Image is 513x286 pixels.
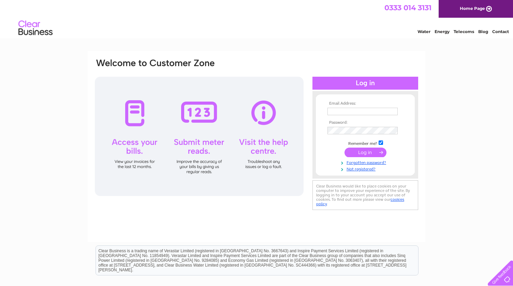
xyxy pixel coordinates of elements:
[96,4,418,33] div: Clear Business is a trading name of Verastar Limited (registered in [GEOGRAPHIC_DATA] No. 3667643...
[326,139,405,146] td: Remember me?
[478,29,488,34] a: Blog
[326,101,405,106] th: Email Address:
[454,29,474,34] a: Telecoms
[326,120,405,125] th: Password:
[18,18,53,39] img: logo.png
[417,29,430,34] a: Water
[384,3,431,12] a: 0333 014 3131
[327,165,405,172] a: Not registered?
[316,197,404,206] a: cookies policy
[435,29,450,34] a: Energy
[345,148,386,157] input: Submit
[492,29,509,34] a: Contact
[327,159,405,165] a: Forgotten password?
[312,180,418,210] div: Clear Business would like to place cookies on your computer to improve your experience of the sit...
